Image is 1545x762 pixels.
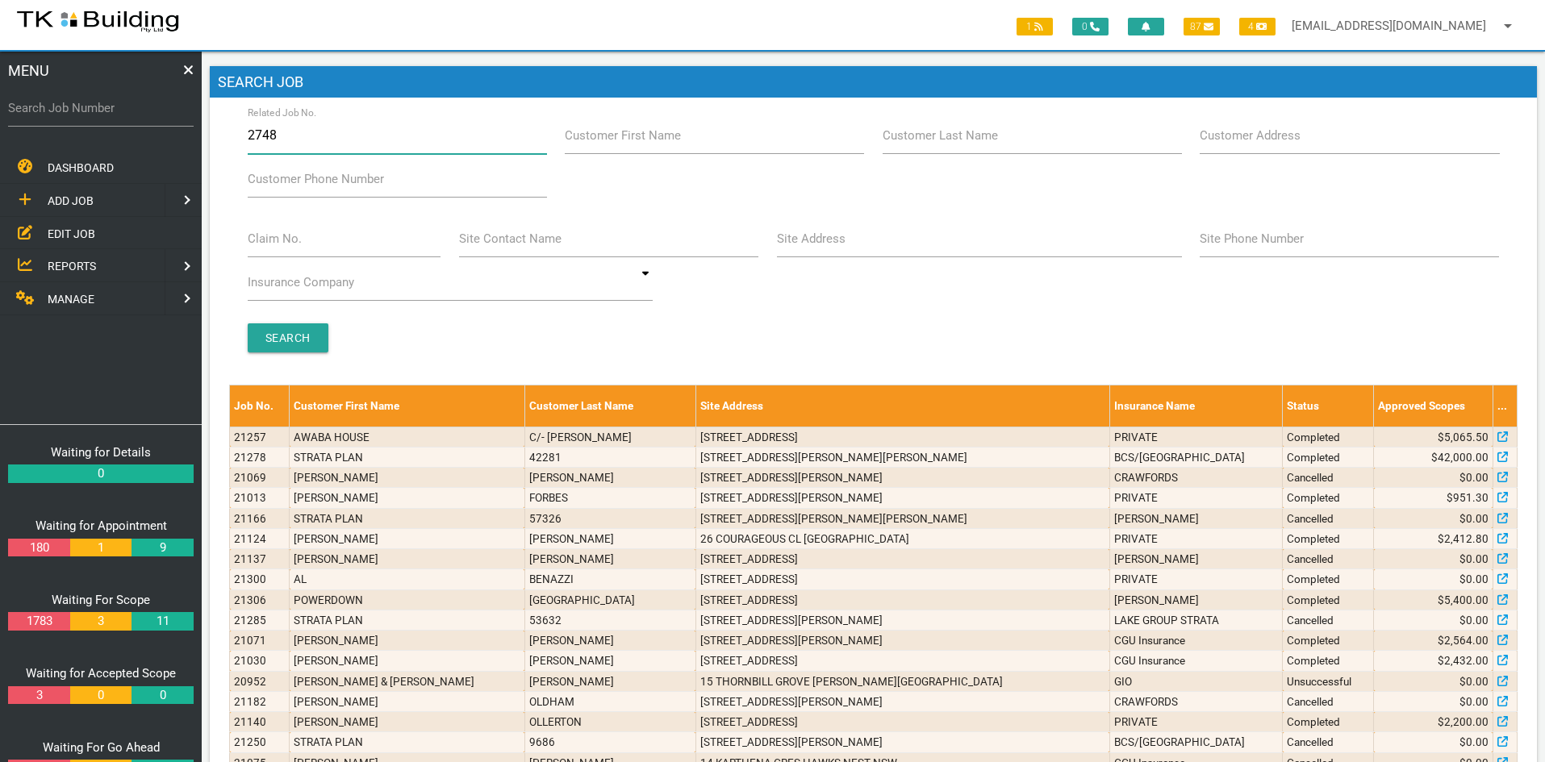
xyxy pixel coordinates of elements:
th: Site Address [695,385,1109,427]
td: [STREET_ADDRESS][PERSON_NAME] [695,691,1109,711]
td: [STREET_ADDRESS][PERSON_NAME][PERSON_NAME] [695,447,1109,467]
span: $0.00 [1459,571,1489,587]
td: 53632 [524,610,695,630]
th: Job No. [230,385,290,427]
td: CRAWFORDS [1109,691,1282,711]
a: 3 [70,612,132,631]
td: Completed [1283,447,1374,467]
td: STRATA PLAN [290,447,524,467]
td: Completed [1283,569,1374,589]
td: STRATA PLAN [290,610,524,630]
td: BCS/[GEOGRAPHIC_DATA] [1109,732,1282,752]
td: 21285 [230,610,290,630]
td: 42281 [524,447,695,467]
td: [PERSON_NAME] [1109,508,1282,528]
td: AL [290,569,524,589]
td: [STREET_ADDRESS] [695,549,1109,569]
span: $5,065.50 [1438,429,1489,445]
td: 21069 [230,468,290,488]
td: Completed [1283,589,1374,610]
td: [PERSON_NAME] [524,528,695,548]
td: Cancelled [1283,549,1374,569]
td: 21278 [230,447,290,467]
td: [STREET_ADDRESS][PERSON_NAME] [695,610,1109,630]
span: $0.00 [1459,612,1489,628]
td: 21166 [230,508,290,528]
td: Completed [1283,651,1374,671]
span: $42,000.00 [1431,449,1489,465]
td: Completed [1283,488,1374,508]
td: [STREET_ADDRESS][PERSON_NAME] [695,468,1109,488]
a: 0 [70,686,132,705]
td: [STREET_ADDRESS] [695,569,1109,589]
h1: Search Job [210,66,1537,98]
td: [PERSON_NAME] [524,631,695,651]
label: Customer Phone Number [248,170,384,189]
td: 20952 [230,671,290,691]
label: Customer First Name [565,127,681,145]
td: [STREET_ADDRESS] [695,589,1109,610]
span: EDIT JOB [48,227,95,239]
td: 21250 [230,732,290,752]
span: 1 [1017,18,1053,35]
input: Search [248,323,328,352]
td: Cancelled [1283,468,1374,488]
label: Search Job Number [8,99,194,118]
span: 4 [1239,18,1276,35]
a: Waiting for Details [51,445,151,460]
td: AWABA HOUSE [290,427,524,447]
span: $2,564.00 [1438,632,1489,648]
a: Waiting For Scope [52,593,150,607]
td: PRIVATE [1109,488,1282,508]
span: DASHBOARD [48,161,114,174]
span: $5,400.00 [1438,592,1489,608]
td: PRIVATE [1109,528,1282,548]
td: [PERSON_NAME] [524,468,695,488]
td: 21306 [230,589,290,610]
td: Cancelled [1283,610,1374,630]
label: Site Contact Name [459,230,562,248]
td: 21182 [230,691,290,711]
td: Completed [1283,528,1374,548]
th: Approved Scopes [1374,385,1493,427]
th: Customer First Name [290,385,524,427]
span: $951.30 [1447,489,1489,506]
td: [PERSON_NAME] [290,528,524,548]
td: [PERSON_NAME] [524,651,695,671]
td: POWERDOWN [290,589,524,610]
td: STRATA PLAN [290,508,524,528]
td: OLLERTON [524,712,695,732]
td: [PERSON_NAME] [524,549,695,569]
span: $0.00 [1459,510,1489,527]
label: Customer Address [1200,127,1301,145]
td: [STREET_ADDRESS][PERSON_NAME] [695,488,1109,508]
td: [PERSON_NAME] [290,549,524,569]
td: [PERSON_NAME] [290,488,524,508]
span: 87 [1184,18,1220,35]
a: 3 [8,686,69,705]
td: 21300 [230,569,290,589]
td: BENAZZI [524,569,695,589]
td: PRIVATE [1109,569,1282,589]
span: $0.00 [1459,551,1489,567]
a: Waiting for Accepted Scope [26,666,176,681]
td: [PERSON_NAME] [1109,589,1282,610]
td: Completed [1283,631,1374,651]
td: LAKE GROUP STRATA [1109,610,1282,630]
a: Waiting For Go Ahead [43,740,160,755]
td: 21071 [230,631,290,651]
td: Cancelled [1283,508,1374,528]
td: [STREET_ADDRESS][PERSON_NAME] [695,631,1109,651]
span: ADD JOB [48,194,94,207]
a: 1 [70,539,132,557]
td: GIO [1109,671,1282,691]
span: MANAGE [48,293,94,306]
label: Claim No. [248,230,302,248]
td: 21013 [230,488,290,508]
td: BCS/[GEOGRAPHIC_DATA] [1109,447,1282,467]
td: Cancelled [1283,732,1374,752]
span: $0.00 [1459,734,1489,750]
td: 9686 [524,732,695,752]
label: Related Job No. [248,106,317,120]
td: PRIVATE [1109,712,1282,732]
